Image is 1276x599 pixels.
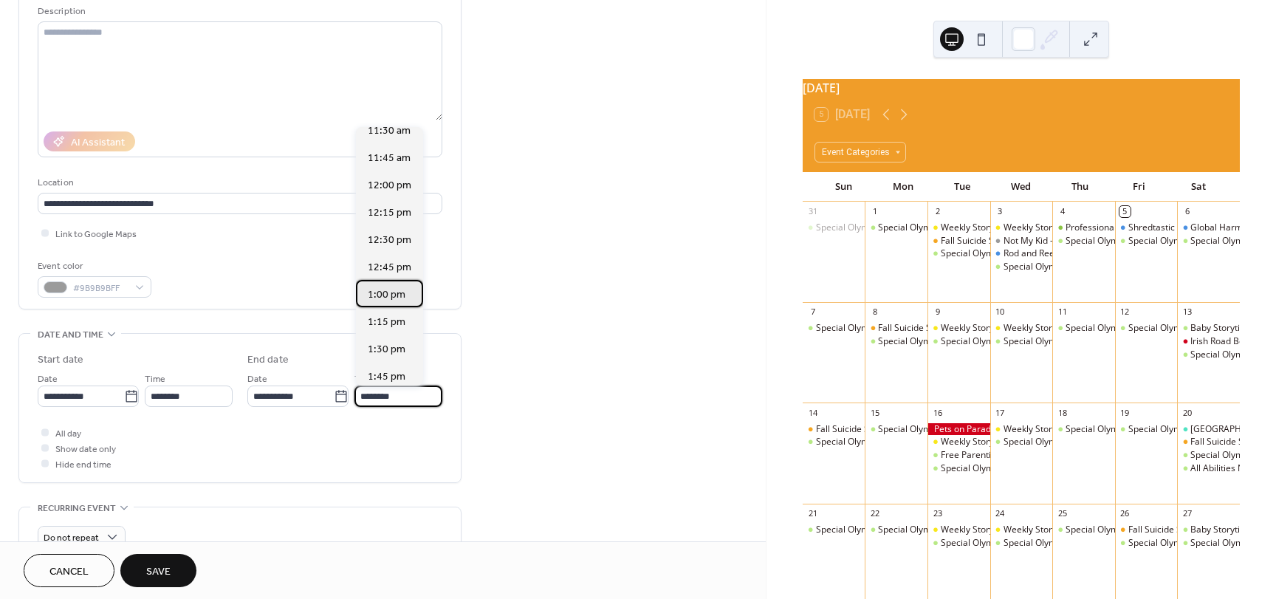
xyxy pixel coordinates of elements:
div: Special Olympics Basketball [865,222,927,234]
div: Pets on Parade [927,423,990,436]
div: Special Olympics Basketball [1004,537,1118,550]
div: Special Olympics Basketball [927,335,990,348]
div: Special Olympics Basketball [1004,436,1118,448]
span: Time [145,372,165,387]
span: Save [146,564,171,580]
div: Weekly Storytimes! [GEOGRAPHIC_DATA] [1004,322,1173,335]
div: 8 [869,307,880,318]
div: Global Harmony Fair [1190,222,1275,234]
div: 24 [995,508,1006,519]
span: 12:15 pm [368,205,411,221]
div: 21 [807,508,818,519]
div: Special Olympics Basketball [878,222,992,234]
div: Fall Suicide Support Group - Catholic Charties [927,235,990,247]
div: Special Olympics Basketball [1052,524,1115,536]
div: Baby Storytime [1177,322,1240,335]
span: 11:45 am [368,151,411,166]
span: 1:00 pm [368,287,405,303]
div: Special Olympics Basketball [865,335,927,348]
div: Special Olympics Basketball [1115,322,1178,335]
div: Special Olympics Basketball [1052,235,1115,247]
div: Special Olympics Basketball [816,524,930,536]
span: 12:30 pm [368,233,411,248]
div: Special Olympics Basketball [1066,322,1180,335]
div: 15 [869,407,880,418]
span: 1:45 pm [368,369,405,385]
div: Special Olympics Basketball [1115,423,1178,436]
div: Fall Suicide Support Group - Catholic Charties [1115,524,1178,536]
div: Weekly Storytimes! [GEOGRAPHIC_DATA] [941,322,1111,335]
div: Special Olympics Basketball [1115,235,1178,247]
div: Special Olympics Basketball [878,423,992,436]
div: 31 [807,206,818,217]
div: Shredtastic [1128,222,1175,234]
div: 12 [1119,307,1131,318]
div: 6 [1181,206,1193,217]
div: 25 [1057,508,1068,519]
div: Fall Suicide Support Group - Catholic Charties [803,423,865,436]
div: Special Olympics Basketball [1004,261,1118,273]
div: 20 [1181,407,1193,418]
div: Special Olympics Basketball [1066,524,1180,536]
div: Special Olympics Basketball [1004,335,1118,348]
div: 13 [1181,307,1193,318]
span: Recurring event [38,501,116,516]
span: Date [38,372,58,387]
div: 3 [995,206,1006,217]
div: Special Olympics Basketball [865,423,927,436]
div: 1 [869,206,880,217]
div: Special Olympics Basketball [1128,235,1243,247]
div: 16 [932,407,943,418]
div: Special Olympics Basketball [878,335,992,348]
div: Start date [38,352,83,368]
div: Special Olympics Basketball [941,247,1055,260]
div: Not My Kid – A Community Event for Parents & Guardians [990,235,1053,247]
div: Weekly Storytimes! Sioux City Public Library [990,524,1053,536]
div: Not My Kid – A Community Event for Parents & Guardians [1004,235,1239,247]
div: Special Olympics Basketball [803,222,865,234]
span: Date [247,372,267,387]
span: Hide end time [55,457,112,473]
div: Weekly Storytimes! [GEOGRAPHIC_DATA] [1004,222,1173,234]
div: Weekly Storytimes! Sioux City Library [927,524,990,536]
div: Special Olympics Basketball [803,436,865,448]
div: Tue [933,172,992,202]
span: Show date only [55,442,116,457]
div: 7 [807,307,818,318]
div: Fall Suicide Support Group - Catholic Charties [1177,436,1240,448]
span: Cancel [49,564,89,580]
div: Weekly Storytimes! [GEOGRAPHIC_DATA] [1004,423,1173,436]
div: Fall Suicide Support Group - [DEMOGRAPHIC_DATA] Charties [816,423,1066,436]
div: Special Olympics Basketball [816,222,930,234]
div: Weekly Storytimes! Sioux City Public Library [990,322,1053,335]
div: 2 [932,206,943,217]
div: 18 [1057,407,1068,418]
span: Date and time [38,327,103,343]
div: Weekly Storytimes! [GEOGRAPHIC_DATA] [941,436,1111,448]
span: 1:15 pm [368,315,405,330]
span: #9B9B9BFF [73,281,128,296]
div: Special Olympics Basketball [816,436,930,448]
div: Event color [38,259,148,274]
div: Fall Suicide Support Group - Catholic Charties [865,322,927,335]
div: Weekly Storytimes! [GEOGRAPHIC_DATA] [1004,524,1173,536]
div: Fri [1110,172,1169,202]
span: 12:45 pm [368,260,411,275]
div: [DATE] [803,79,1240,97]
div: Shredtastic [1115,222,1178,234]
div: Sun [814,172,874,202]
div: Weekly Storytimes! Sioux City Library [927,436,990,448]
div: 23 [932,508,943,519]
div: 27 [1181,508,1193,519]
div: Special Olympics Basketball [1177,449,1240,462]
div: Special Olympics Basketball [803,524,865,536]
div: 11 [1057,307,1068,318]
div: 22 [869,508,880,519]
div: Thu [1051,172,1110,202]
div: Baby Storytime [1190,322,1253,335]
div: Weekly Storytimes! Sioux City Public Library [990,423,1053,436]
div: Special Olympics Basketball [1066,423,1180,436]
span: 1:30 pm [368,342,405,357]
div: 5 [1119,206,1131,217]
div: Special Olympics Basketball [816,322,930,335]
